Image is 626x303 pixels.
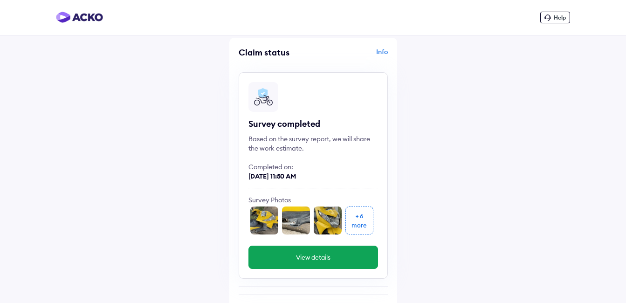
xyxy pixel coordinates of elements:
span: Help [554,14,566,21]
div: Claim status [239,47,311,58]
div: Completed on: [248,162,378,172]
button: View details [248,246,378,269]
img: horizontal-gradient.png [56,12,103,23]
div: Survey Photos [248,195,378,205]
div: Survey completed [248,118,378,130]
div: Info [316,47,388,65]
div: more [351,220,367,230]
div: Based on the survey report, we will share the work estimate. [248,134,378,153]
div: [DATE] 11:50 AM [248,172,378,181]
div: + 6 [356,211,363,220]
